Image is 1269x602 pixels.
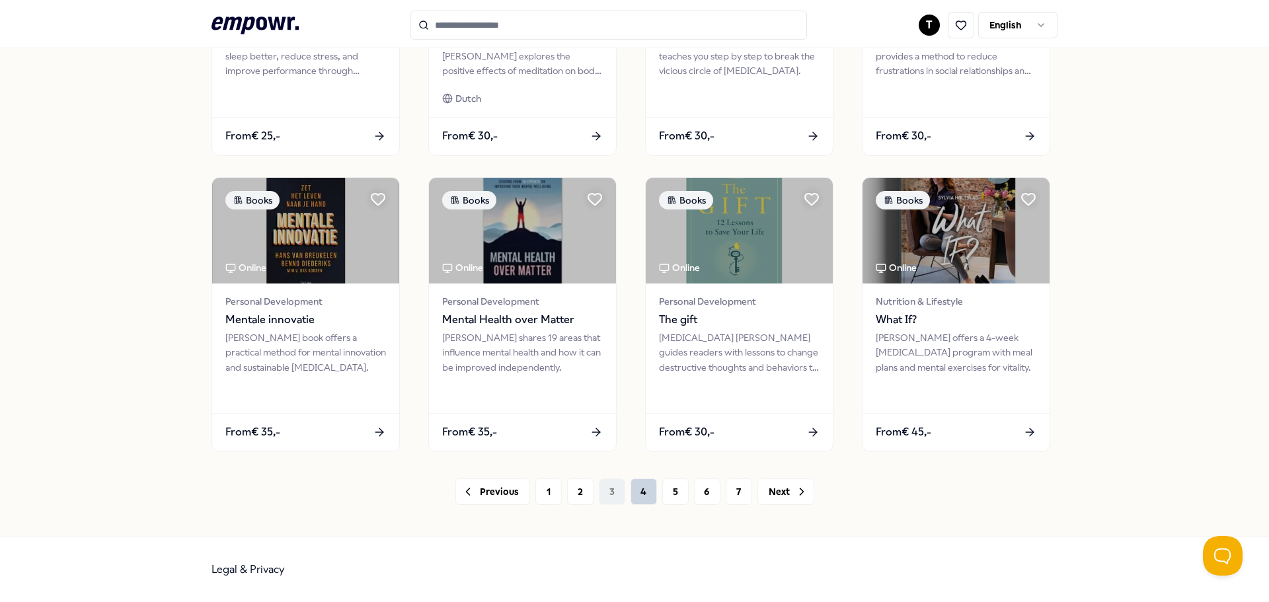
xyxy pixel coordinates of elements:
button: 4 [631,478,657,505]
span: What If? [876,311,1036,328]
div: Books [225,191,280,209]
img: package image [646,178,833,283]
div: Online [225,260,266,275]
input: Search for products, categories or subcategories [410,11,807,40]
div: Books [442,191,496,209]
span: From € 35,- [225,424,280,441]
img: package image [212,178,399,283]
span: The gift [659,311,820,328]
button: T [919,15,940,36]
button: Previous [455,478,530,505]
img: package image [429,178,616,283]
span: Mental Health over Matter [442,311,603,328]
div: Sleep therapist [PERSON_NAME] teaches you step by step to break the vicious circle of [MEDICAL_DA... [659,34,820,79]
iframe: Help Scout Beacon - Open [1203,536,1243,576]
a: Legal & Privacy [211,563,285,576]
span: Personal Development [659,294,820,309]
span: From € 35,- [442,424,497,441]
span: Mentale innovatie [225,311,386,328]
span: From € 30,- [659,424,714,441]
div: [PERSON_NAME] shares 19 areas that influence mental health and how it can be improved independently. [442,330,603,375]
a: package imageBooksOnlinePersonal DevelopmentMentale innovatie[PERSON_NAME] book offers a practica... [211,177,400,452]
span: From € 30,- [659,128,714,145]
span: From € 30,- [442,128,498,145]
div: Books [659,191,713,209]
img: package image [863,178,1050,283]
span: From € 25,- [225,128,280,145]
button: 2 [567,478,594,505]
button: 5 [662,478,689,505]
span: From € 45,- [876,424,931,441]
span: Personal Development [442,294,603,309]
div: Top [MEDICAL_DATA] [PERSON_NAME] explores the positive effects of meditation on body and mind, wi... [442,34,603,79]
a: package imageBooksOnlineNutrition & LifestyleWhat If?[PERSON_NAME] offers a 4-week [MEDICAL_DATA]... [862,177,1050,452]
span: Personal Development [225,294,386,309]
div: Online [442,260,483,275]
div: [PERSON_NAME] book offers a practical method for mental innovation and sustainable [MEDICAL_DATA]. [225,330,386,375]
button: 1 [535,478,562,505]
button: 7 [726,478,752,505]
span: Dutch [455,91,481,106]
button: 6 [694,478,720,505]
div: [PERSON_NAME] offers a 4-week [MEDICAL_DATA] program with meal plans and mental exercises for vit... [876,330,1036,375]
button: Next [757,478,814,505]
div: Online [659,260,700,275]
div: Online [876,260,917,275]
span: Nutrition & Lifestyle [876,294,1036,309]
div: [MEDICAL_DATA] [PERSON_NAME] guides readers with lessons to change destructive thoughts and behav... [659,330,820,375]
div: [PERSON_NAME] teaches how to sleep better, reduce stress, and improve performance through breathi... [225,34,386,79]
div: Books [876,191,930,209]
a: package imageBooksOnlinePersonal DevelopmentThe gift[MEDICAL_DATA] [PERSON_NAME] guides readers w... [645,177,833,452]
span: From € 30,- [876,128,931,145]
div: [MEDICAL_DATA] [PERSON_NAME] provides a method to reduce frustrations in social relationships and... [876,34,1036,79]
a: package imageBooksOnlinePersonal DevelopmentMental Health over Matter[PERSON_NAME] shares 19 area... [428,177,617,452]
